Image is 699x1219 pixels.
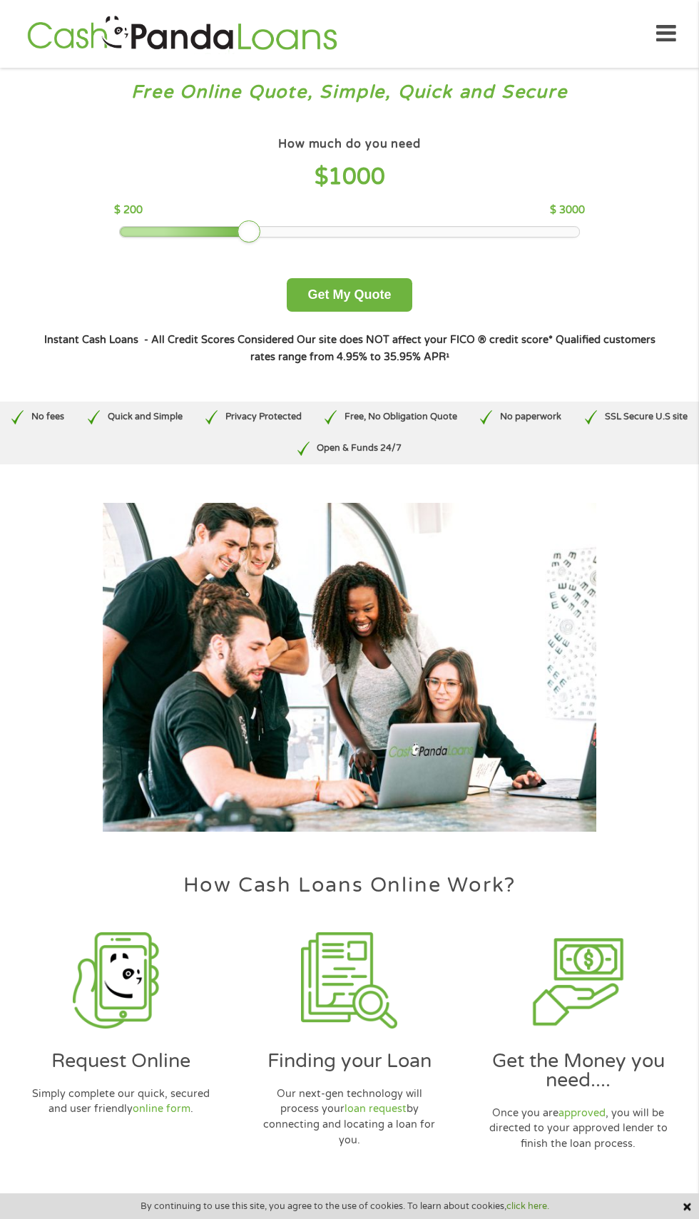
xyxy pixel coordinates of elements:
[114,163,584,192] h4: $
[328,163,385,190] span: 1000
[558,1107,606,1119] a: approved
[141,1201,549,1211] span: By continuing to use this site, you agree to the use of cookies. To learn about cookies,
[73,932,169,1029] img: smartphone Panda payday loan
[500,410,561,424] p: No paperwork
[470,1051,686,1090] h3: Get the Money you need....
[225,410,302,424] p: Privacy Protected
[23,14,341,54] img: GetLoanNow Logo
[114,203,143,218] p: $ 200
[242,1051,458,1071] h3: Finding your Loan
[317,442,402,455] p: Open & Funds 24/7
[550,203,585,218] p: $ 3000
[6,875,693,896] h2: How Cash Loans Online Work?
[13,81,686,104] h3: Free Online Quote, Simple, Quick and Secure
[133,1103,190,1115] a: online form
[260,1086,439,1148] p: Our next-gen technology will process your by connecting and locating a loan for you.
[345,1103,407,1115] a: loan request
[297,334,553,346] strong: Our site does NOT affect your FICO ® credit score*
[506,1200,549,1212] a: click here.
[250,334,655,363] strong: Qualified customers rates range from 4.95% to 35.95% APR¹
[301,932,397,1029] img: Apply for an Installment loan
[103,503,596,832] img: Quick loans online payday loans
[605,410,688,424] p: SSL Secure U.S site
[31,1086,210,1117] p: Simply complete our quick, secured and user friendly .
[489,1106,668,1152] p: Once you are , you will be directed to your approved lender to finish the loan process.
[31,410,64,424] p: No fees
[345,410,457,424] p: Free, No Obligation Quote
[530,932,626,1029] img: applying for advance loan
[287,278,412,312] button: Get My Quote
[13,1051,229,1071] h3: Request Online
[278,137,421,152] h4: How much do you need
[44,334,294,346] strong: Instant Cash Loans - All Credit Scores Considered
[108,410,183,424] p: Quick and Simple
